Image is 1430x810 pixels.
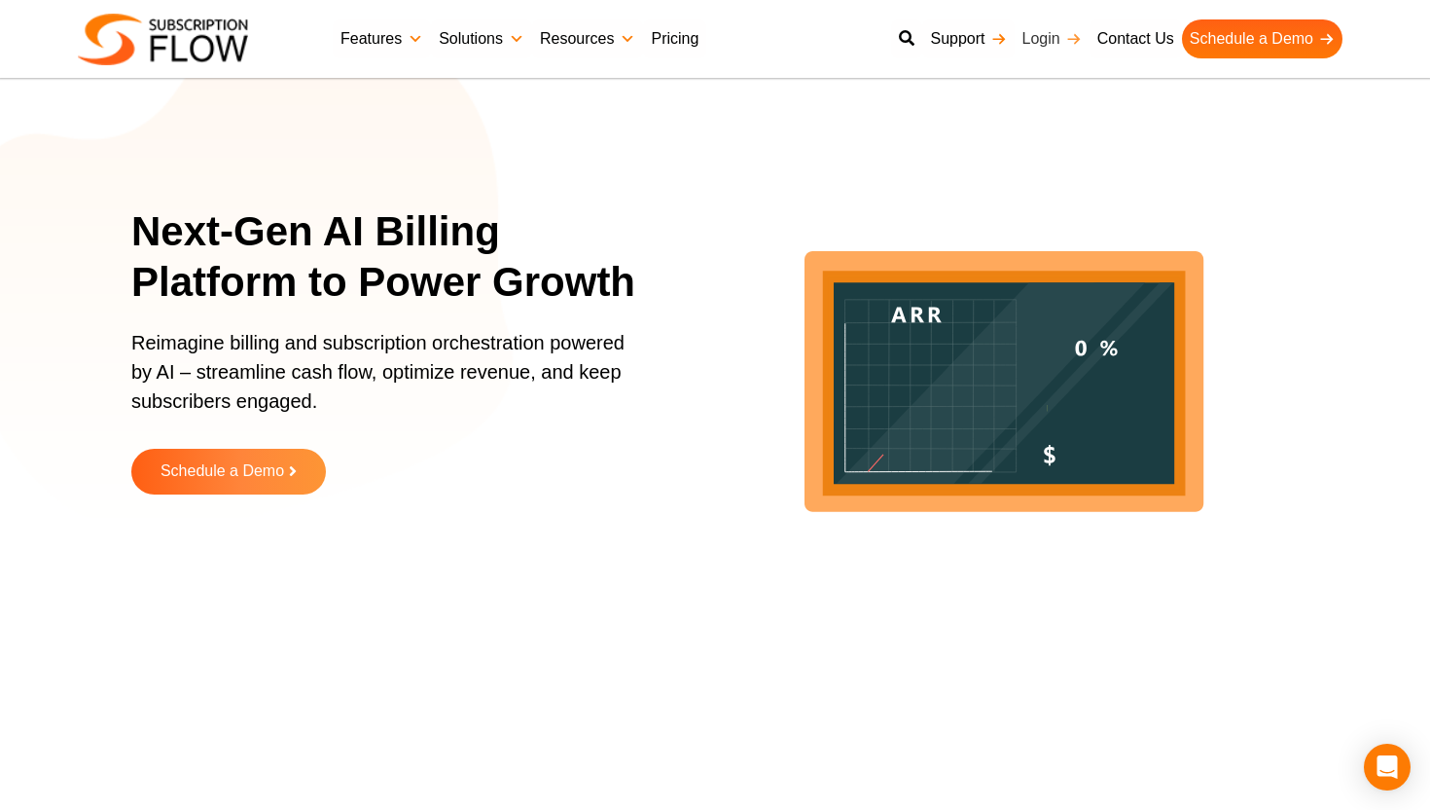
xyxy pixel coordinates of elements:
[922,19,1014,58] a: Support
[1090,19,1182,58] a: Contact Us
[1364,744,1411,791] div: Open Intercom Messenger
[161,463,284,480] span: Schedule a Demo
[1015,19,1090,58] a: Login
[1182,19,1342,58] a: Schedule a Demo
[131,328,637,435] p: Reimagine billing and subscription orchestration powered by AI – streamline cash flow, optimize r...
[333,19,431,58] a: Features
[532,19,643,58] a: Resources
[431,19,532,58] a: Solutions
[643,19,706,58] a: Pricing
[131,449,326,495] a: Schedule a Demo
[78,14,248,65] img: Subscriptionflow
[131,206,661,309] h1: Next-Gen AI Billing Platform to Power Growth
